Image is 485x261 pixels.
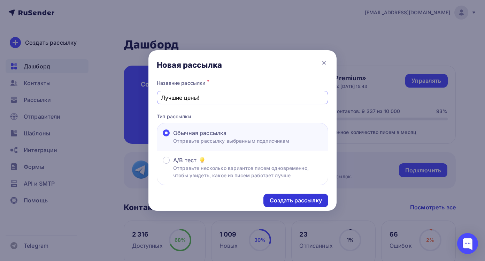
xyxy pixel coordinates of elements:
div: Название рассылки [157,78,328,88]
div: Новая рассылка [157,60,222,70]
span: A/B тест [173,156,197,164]
p: Тип рассылки [157,113,328,120]
p: Отправьте несколько вариантов писем одновременно, чтобы увидеть, какое из писем работает лучше [173,164,322,179]
span: Обычная рассылка [173,129,226,137]
p: Отправьте рассылку выбранным подписчикам [173,137,290,144]
input: Придумайте название рассылки [161,94,324,102]
div: Создать рассылку [270,196,322,204]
